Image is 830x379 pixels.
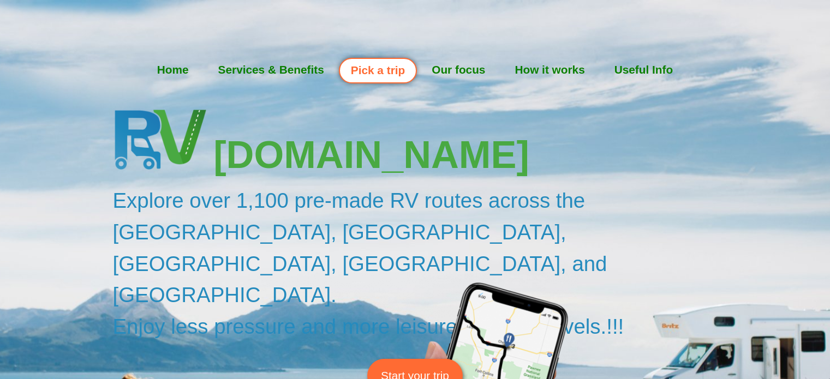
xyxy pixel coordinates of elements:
nav: Menu [99,56,732,83]
a: Home [142,56,204,83]
a: Our focus [417,56,500,83]
a: How it works [500,56,599,83]
a: Pick a trip [339,58,417,83]
h3: [DOMAIN_NAME] [213,136,737,174]
a: Useful Info [600,56,688,83]
h2: Explore over 1,100 pre-made RV routes across the [GEOGRAPHIC_DATA], [GEOGRAPHIC_DATA], [GEOGRAPHI... [113,185,737,342]
a: Services & Benefits [204,56,339,83]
